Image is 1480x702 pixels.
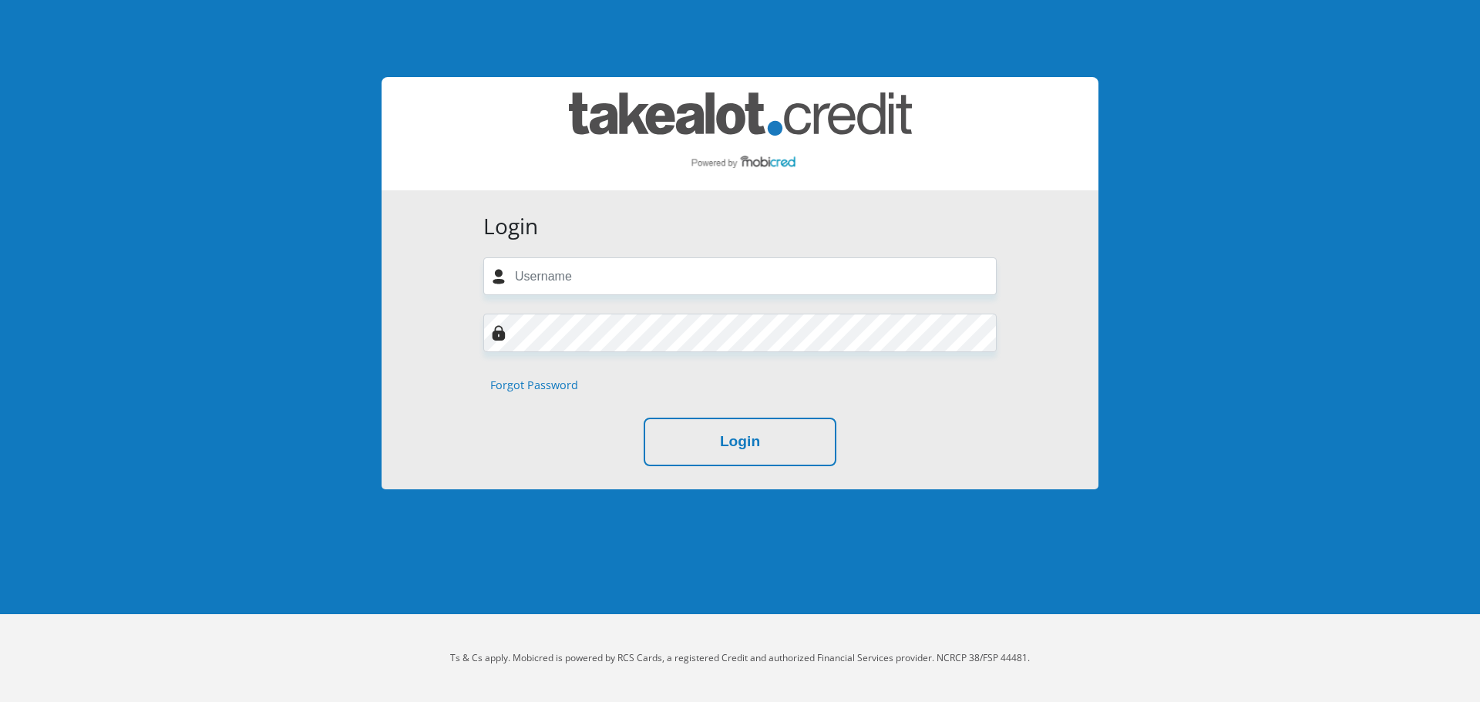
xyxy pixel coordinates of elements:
[569,92,912,175] img: takealot_credit logo
[491,325,506,341] img: Image
[483,213,997,240] h3: Login
[483,257,997,295] input: Username
[644,418,836,466] button: Login
[491,269,506,284] img: user-icon image
[490,377,578,394] a: Forgot Password
[312,651,1168,665] p: Ts & Cs apply. Mobicred is powered by RCS Cards, a registered Credit and authorized Financial Ser...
